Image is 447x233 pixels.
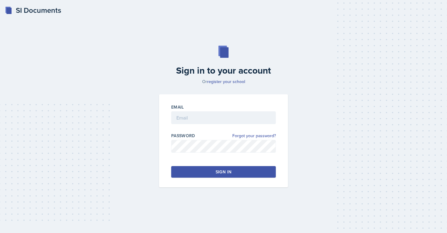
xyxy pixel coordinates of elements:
p: Or [155,78,292,85]
input: Email [171,111,276,124]
a: Forgot your password? [232,133,276,139]
a: SI Documents [5,5,61,16]
button: Sign in [171,166,276,178]
a: register your school [207,78,245,85]
div: Sign in [216,169,231,175]
label: Email [171,104,184,110]
h2: Sign in to your account [155,65,292,76]
label: Password [171,133,195,139]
